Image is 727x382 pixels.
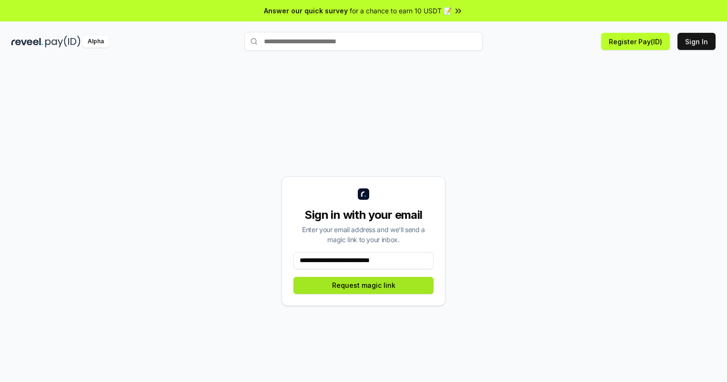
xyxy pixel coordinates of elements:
div: Alpha [82,36,109,48]
img: pay_id [45,36,81,48]
span: for a chance to earn 10 USDT 📝 [350,6,452,16]
button: Sign In [677,33,716,50]
button: Request magic link [293,277,434,294]
div: Sign in with your email [293,207,434,223]
button: Register Pay(ID) [601,33,670,50]
img: logo_small [358,188,369,200]
div: Enter your email address and we’ll send a magic link to your inbox. [293,225,434,245]
span: Answer our quick survey [264,6,348,16]
img: reveel_dark [11,36,43,48]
